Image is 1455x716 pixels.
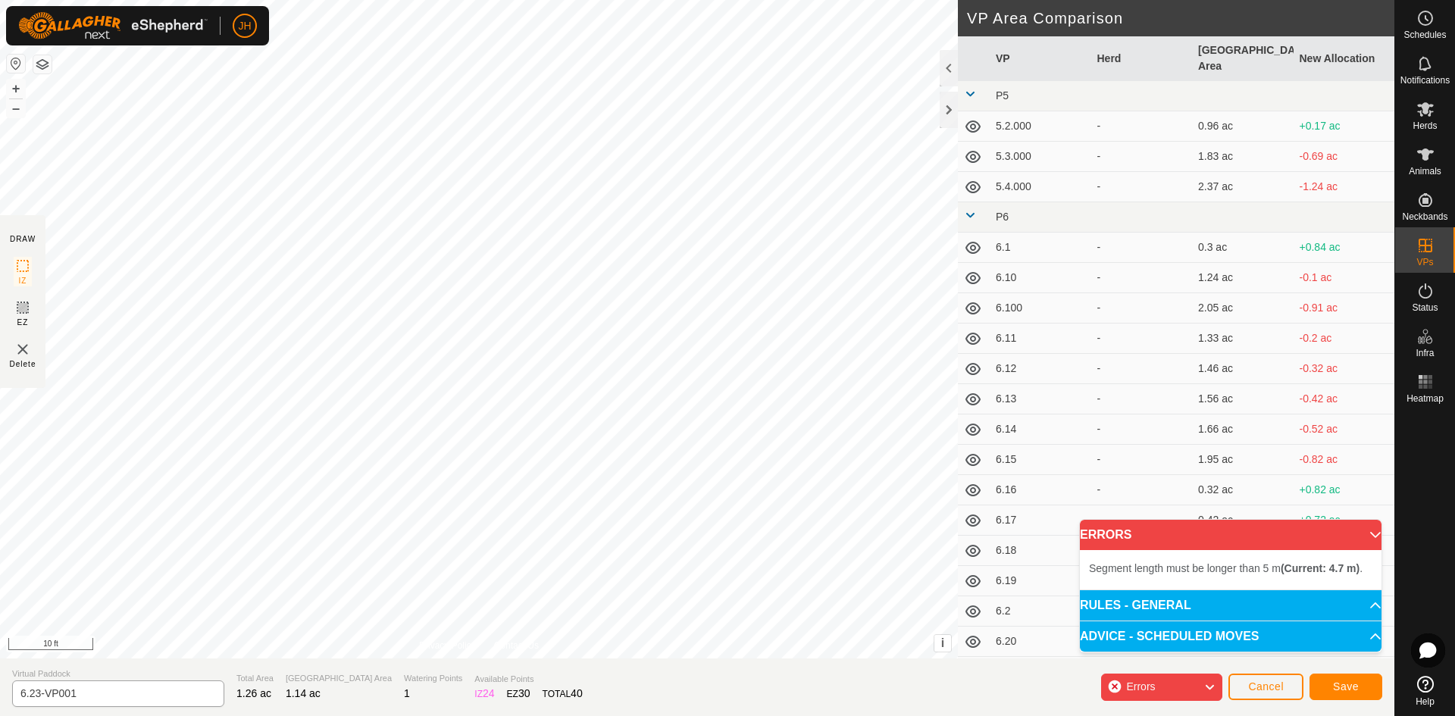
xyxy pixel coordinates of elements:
span: Delete [10,358,36,370]
p-accordion-header: ERRORS [1080,520,1381,550]
td: 0.32 ac [1192,475,1294,505]
td: 0.42 ac [1192,505,1294,536]
div: - [1097,391,1187,407]
td: 5.3.000 [990,142,1091,172]
td: 6.14 [990,414,1091,445]
span: Herds [1413,121,1437,130]
td: 6.10 [990,263,1091,293]
div: - [1097,330,1187,346]
td: 0.82 ac [1192,657,1294,687]
span: ADVICE - SCHEDULED MOVES [1080,630,1259,643]
span: Animals [1409,167,1441,176]
td: 6.20 [990,627,1091,657]
td: -0.32 ac [1294,354,1395,384]
span: Heatmap [1406,394,1444,403]
button: i [934,635,951,652]
td: 1.24 ac [1192,263,1294,293]
td: 6.15 [990,445,1091,475]
td: 5.2.000 [990,111,1091,142]
td: +0.17 ac [1294,111,1395,142]
td: 6.2 [990,596,1091,627]
button: Cancel [1228,674,1303,700]
td: 1.46 ac [1192,354,1294,384]
td: 1.83 ac [1192,142,1294,172]
div: - [1097,149,1187,164]
button: Reset Map [7,55,25,73]
span: Total Area [236,672,274,685]
td: -0.2 ac [1294,324,1395,354]
td: -0.91 ac [1294,293,1395,324]
td: 6.17 [990,505,1091,536]
td: -0.82 ac [1294,445,1395,475]
span: Notifications [1400,76,1450,85]
span: P6 [996,211,1009,223]
th: Herd [1091,36,1193,81]
td: +0.32 ac [1294,657,1395,687]
div: - [1097,482,1187,498]
td: 6.13 [990,384,1091,414]
span: i [941,636,944,649]
td: 1.95 ac [1192,445,1294,475]
td: -0.1 ac [1294,263,1395,293]
td: -0.42 ac [1294,384,1395,414]
p-accordion-header: ADVICE - SCHEDULED MOVES [1080,621,1381,652]
div: EZ [507,686,530,702]
span: Virtual Paddock [12,668,224,680]
td: 6.100 [990,293,1091,324]
div: - [1097,512,1187,528]
span: 24 [483,687,495,699]
span: Watering Points [404,672,462,685]
div: - [1097,118,1187,134]
span: Cancel [1248,680,1284,693]
a: Contact Us [494,639,539,652]
button: Map Layers [33,55,52,73]
div: - [1097,239,1187,255]
span: JH [238,18,251,34]
td: 6.11 [990,324,1091,354]
div: IZ [474,686,494,702]
a: Help [1395,670,1455,712]
td: 1.56 ac [1192,384,1294,414]
td: 6.19 [990,566,1091,596]
td: 2.37 ac [1192,172,1294,202]
button: – [7,99,25,117]
td: 6.1 [990,233,1091,263]
td: 5.4.000 [990,172,1091,202]
td: -0.69 ac [1294,142,1395,172]
span: RULES - GENERAL [1080,599,1191,611]
th: VP [990,36,1091,81]
span: Help [1416,697,1435,706]
span: P5 [996,89,1009,102]
span: VPs [1416,258,1433,267]
td: -0.52 ac [1294,414,1395,445]
div: - [1097,300,1187,316]
span: 40 [571,687,583,699]
span: Save [1333,680,1359,693]
div: - [1097,270,1187,286]
td: 6.18 [990,536,1091,566]
span: 30 [518,687,530,699]
span: [GEOGRAPHIC_DATA] Area [286,672,392,685]
span: Neckbands [1402,212,1447,221]
td: 6.21 [990,657,1091,687]
img: Gallagher Logo [18,12,208,39]
p-accordion-content: ERRORS [1080,550,1381,589]
td: +0.72 ac [1294,505,1395,536]
span: 1 [404,687,410,699]
button: + [7,80,25,98]
div: - [1097,452,1187,467]
td: 6.12 [990,354,1091,384]
a: Privacy Policy [419,639,476,652]
b: (Current: 4.7 m) [1281,562,1360,574]
td: 1.66 ac [1192,414,1294,445]
div: - [1097,179,1187,195]
td: 1.33 ac [1192,324,1294,354]
div: - [1097,361,1187,377]
td: -1.24 ac [1294,172,1395,202]
div: DRAW [10,233,36,245]
span: 1.26 ac [236,687,271,699]
div: TOTAL [543,686,583,702]
img: VP [14,340,32,358]
p-accordion-header: RULES - GENERAL [1080,590,1381,621]
span: Available Points [474,673,582,686]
